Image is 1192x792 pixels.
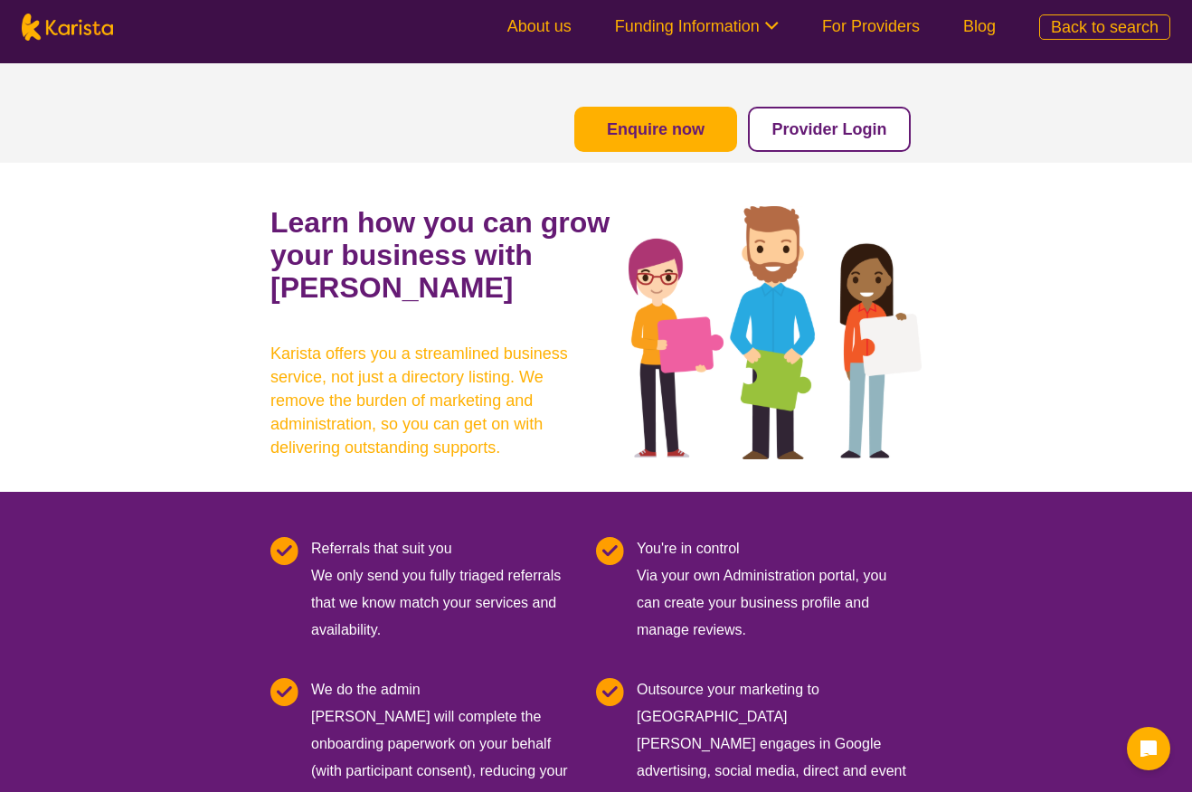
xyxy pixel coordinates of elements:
a: Back to search [1039,14,1170,40]
img: grow your business with Karista [629,206,922,459]
a: About us [507,17,572,35]
b: Outsource your marketing to [GEOGRAPHIC_DATA] [637,682,819,724]
div: We only send you fully triaged referrals that we know match your services and availability. [311,535,585,644]
a: For Providers [822,17,920,35]
div: Via your own Administration portal, you can create your business profile and manage reviews. [637,535,911,644]
b: We do the admin [311,682,421,697]
img: Tick [596,537,624,565]
a: Enquire now [607,120,705,138]
button: Enquire now [574,107,737,152]
b: Karista offers you a streamlined business service, not just a directory listing. We remove the bu... [270,342,596,459]
a: Blog [963,17,996,35]
img: Tick [270,537,298,565]
button: Provider Login [748,107,911,152]
img: Tick [596,678,624,706]
a: Funding Information [615,17,779,35]
b: You're in control [637,541,740,556]
b: Referrals that suit you [311,541,452,556]
img: Karista logo [22,14,113,41]
span: Back to search [1051,18,1159,36]
b: Learn how you can grow your business with [PERSON_NAME] [270,206,610,304]
a: Provider Login [771,120,886,138]
img: Tick [270,678,298,706]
